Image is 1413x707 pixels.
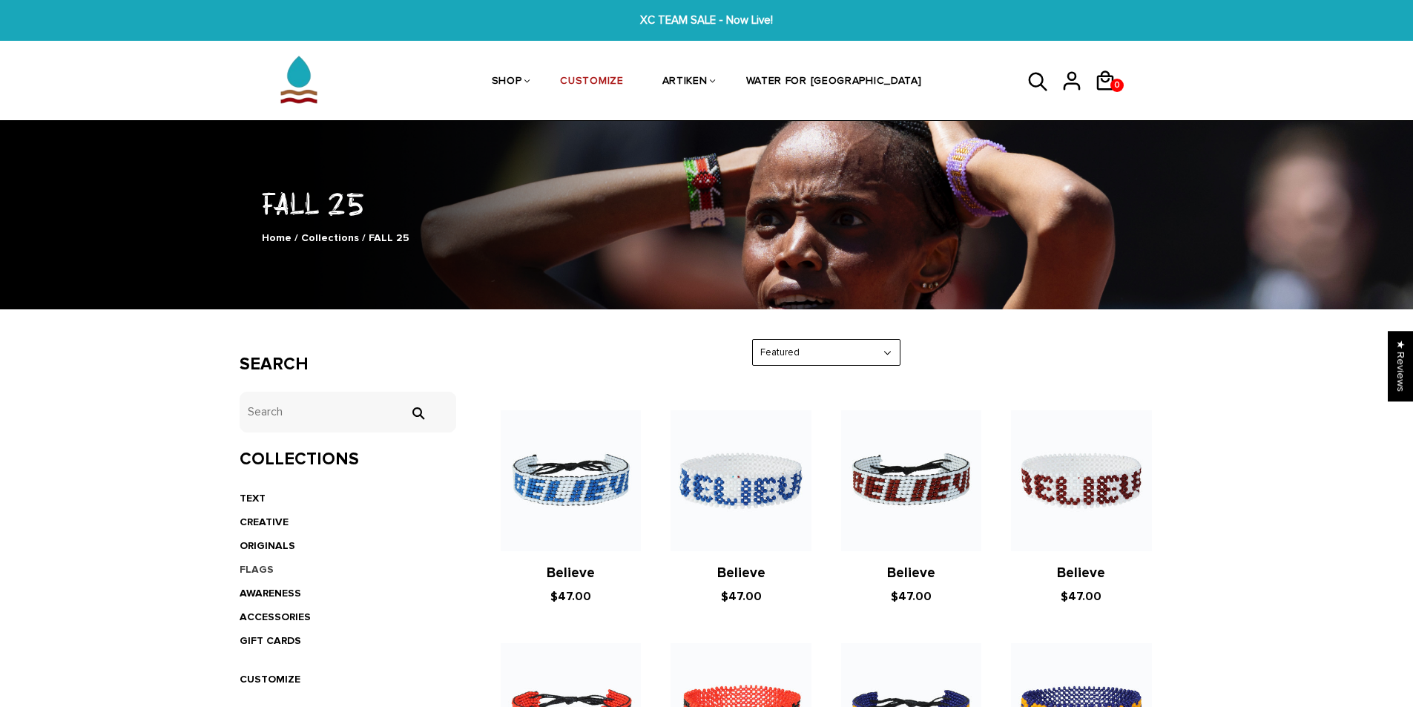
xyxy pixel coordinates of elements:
[240,539,295,552] a: ORIGINALS
[746,43,922,122] a: WATER FOR [GEOGRAPHIC_DATA]
[560,43,623,122] a: CUSTOMIZE
[240,587,301,599] a: AWARENESS
[240,449,457,470] h3: Collections
[240,634,301,647] a: GIFT CARDS
[492,43,522,122] a: SHOP
[240,392,457,433] input: Search
[240,492,266,504] a: TEXT
[1111,75,1123,96] span: 0
[1061,589,1101,604] span: $47.00
[301,231,359,244] a: Collections
[240,563,274,576] a: FLAGS
[1388,331,1413,401] div: Click to open Judge.me floating reviews tab
[717,565,765,582] a: Believe
[262,231,292,244] a: Home
[887,565,935,582] a: Believe
[721,589,762,604] span: $47.00
[403,407,432,420] input: Search
[240,516,289,528] a: CREATIVE
[550,589,591,604] span: $47.00
[1057,565,1105,582] a: Believe
[362,231,366,244] span: /
[240,673,300,685] a: CUSTOMIZE
[891,589,932,604] span: $47.00
[662,43,708,122] a: ARTIKEN
[240,354,457,375] h3: Search
[1094,96,1127,99] a: 0
[240,611,311,623] a: ACCESSORIES
[294,231,298,244] span: /
[369,231,409,244] span: FALL 25
[547,565,595,582] a: Believe
[240,183,1174,223] h1: FALL 25
[433,12,981,29] span: XC TEAM SALE - Now Live!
